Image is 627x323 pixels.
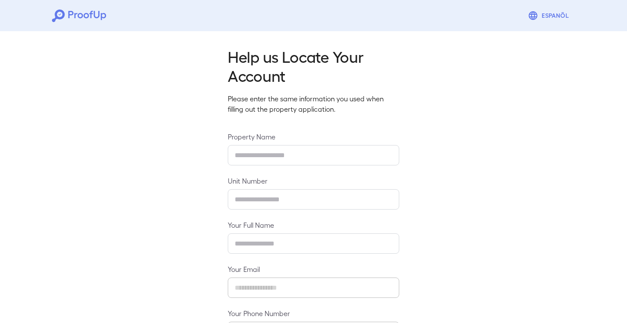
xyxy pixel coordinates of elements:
[228,176,399,186] label: Unit Number
[228,132,399,142] label: Property Name
[228,47,399,85] h2: Help us Locate Your Account
[524,7,575,24] button: Espanõl
[228,94,399,114] p: Please enter the same information you used when filling out the property application.
[228,264,399,274] label: Your Email
[228,220,399,230] label: Your Full Name
[228,308,399,318] label: Your Phone Number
